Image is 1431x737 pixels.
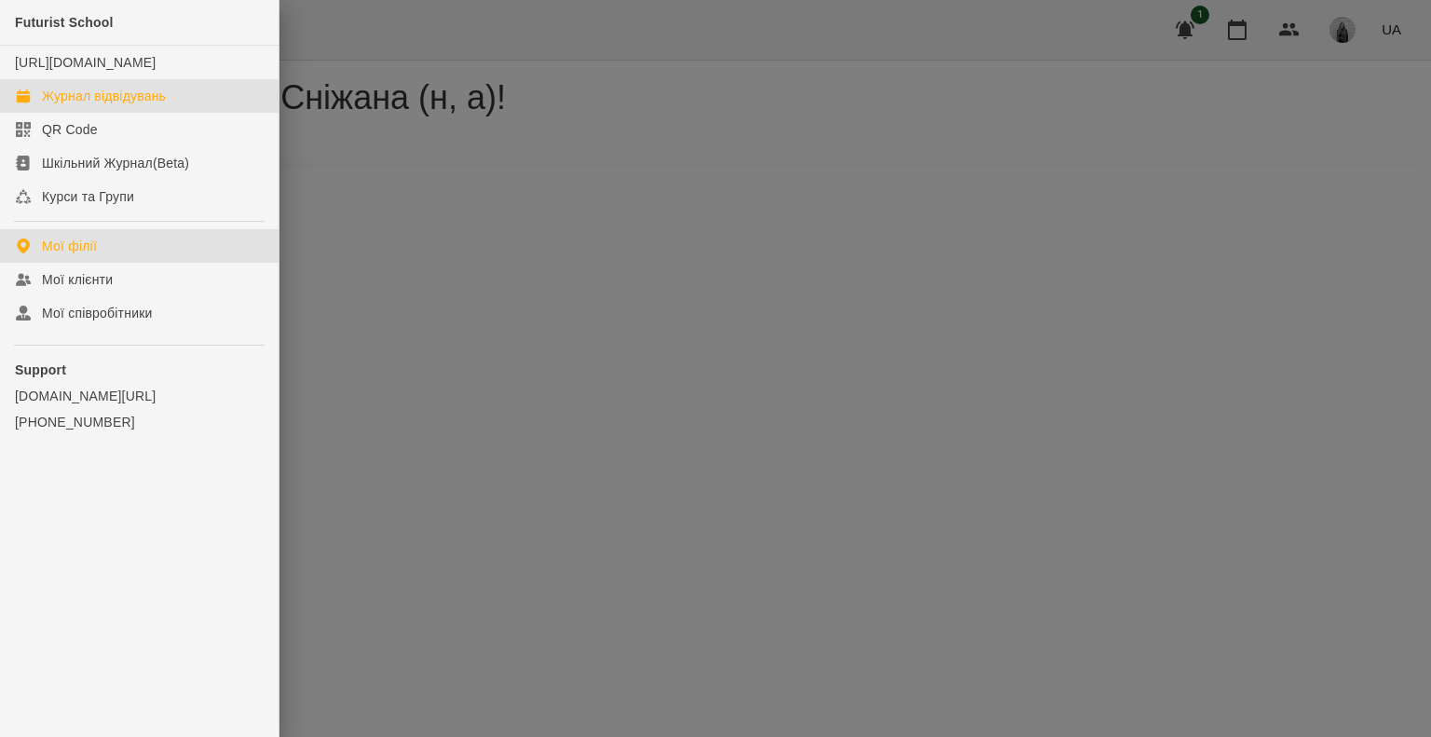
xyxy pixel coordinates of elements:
p: Support [15,361,264,379]
div: Мої співробітники [42,304,153,322]
div: Курси та Групи [42,187,134,206]
div: Шкільний Журнал(Beta) [42,154,189,172]
a: [URL][DOMAIN_NAME] [15,55,156,70]
div: Мої клієнти [42,270,113,289]
a: [DOMAIN_NAME][URL] [15,387,264,405]
a: [PHONE_NUMBER] [15,413,264,431]
div: Мої філії [42,237,97,255]
div: Журнал відвідувань [42,87,166,105]
span: Futurist School [15,15,114,30]
div: QR Code [42,120,98,139]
